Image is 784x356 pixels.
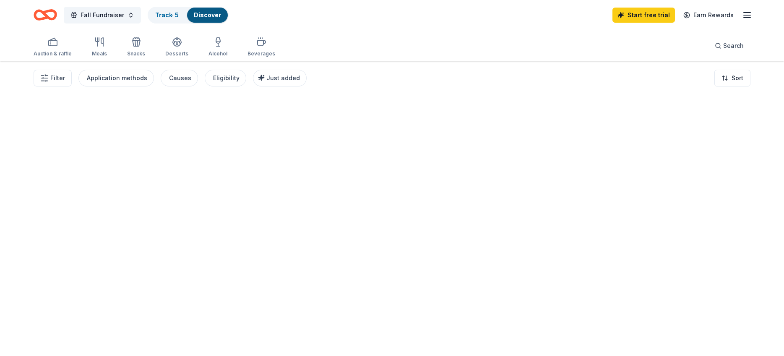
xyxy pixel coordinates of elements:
[155,11,179,18] a: Track· 5
[612,8,675,23] a: Start free trial
[266,74,300,81] span: Just added
[732,73,743,83] span: Sort
[208,50,227,57] div: Alcohol
[678,8,739,23] a: Earn Rewards
[34,50,72,57] div: Auction & raffle
[708,37,750,54] button: Search
[34,70,72,86] button: Filter
[34,5,57,25] a: Home
[92,34,107,61] button: Meals
[208,34,227,61] button: Alcohol
[78,70,154,86] button: Application methods
[247,34,275,61] button: Beverages
[247,50,275,57] div: Beverages
[64,7,141,24] button: Fall Fundraiser
[205,70,246,86] button: Eligibility
[253,70,307,86] button: Just added
[213,73,240,83] div: Eligibility
[165,34,188,61] button: Desserts
[169,73,191,83] div: Causes
[92,50,107,57] div: Meals
[87,73,147,83] div: Application methods
[165,50,188,57] div: Desserts
[161,70,198,86] button: Causes
[194,11,221,18] a: Discover
[127,50,145,57] div: Snacks
[127,34,145,61] button: Snacks
[714,70,750,86] button: Sort
[50,73,65,83] span: Filter
[81,10,124,20] span: Fall Fundraiser
[148,7,229,24] button: Track· 5Discover
[34,34,72,61] button: Auction & raffle
[723,41,744,51] span: Search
